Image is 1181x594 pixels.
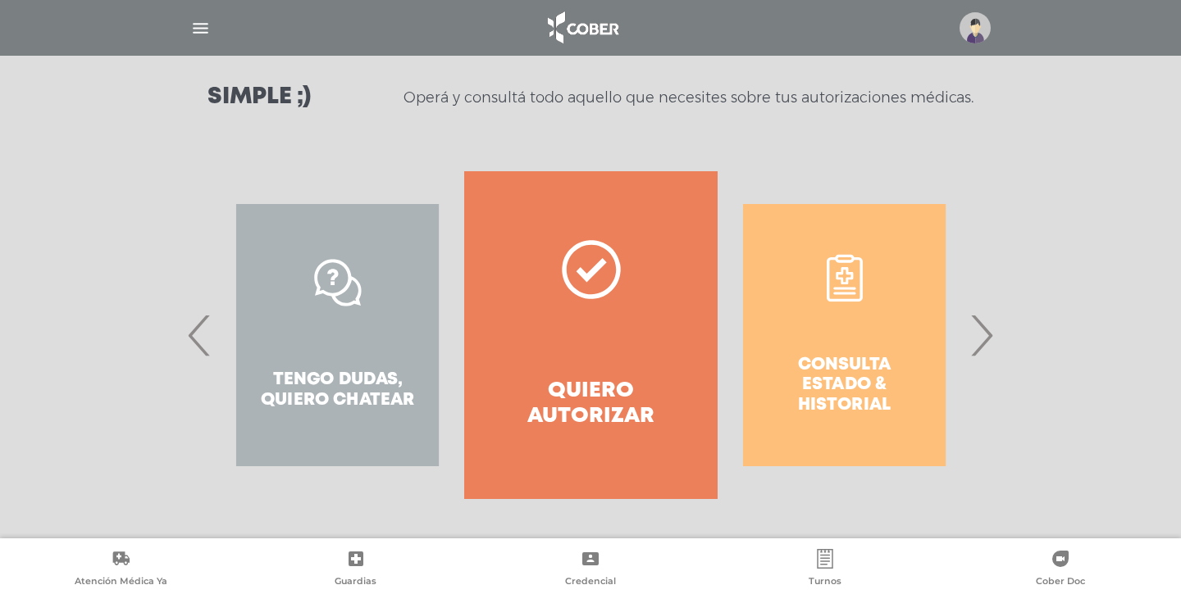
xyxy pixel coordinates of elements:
a: Turnos [708,549,942,591]
span: Cober Doc [1036,575,1085,590]
span: Credencial [565,575,616,590]
a: Cober Doc [943,549,1178,591]
span: Turnos [809,575,841,590]
span: Atención Médica Ya [75,575,167,590]
h3: Simple ;) [207,86,311,109]
span: Previous [184,291,216,379]
a: Quiero autorizar [464,171,718,499]
span: Next [965,291,997,379]
span: Guardias [335,575,376,590]
p: Operá y consultá todo aquello que necesites sobre tus autorizaciones médicas. [404,88,974,107]
a: Guardias [238,549,472,591]
a: Credencial [473,549,708,591]
img: profile-placeholder.svg [960,12,991,43]
a: Atención Médica Ya [3,549,238,591]
h4: Quiero autorizar [494,379,688,429]
img: Cober_menu-lines-white.svg [190,18,211,39]
img: logo_cober_home-white.png [539,8,625,48]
